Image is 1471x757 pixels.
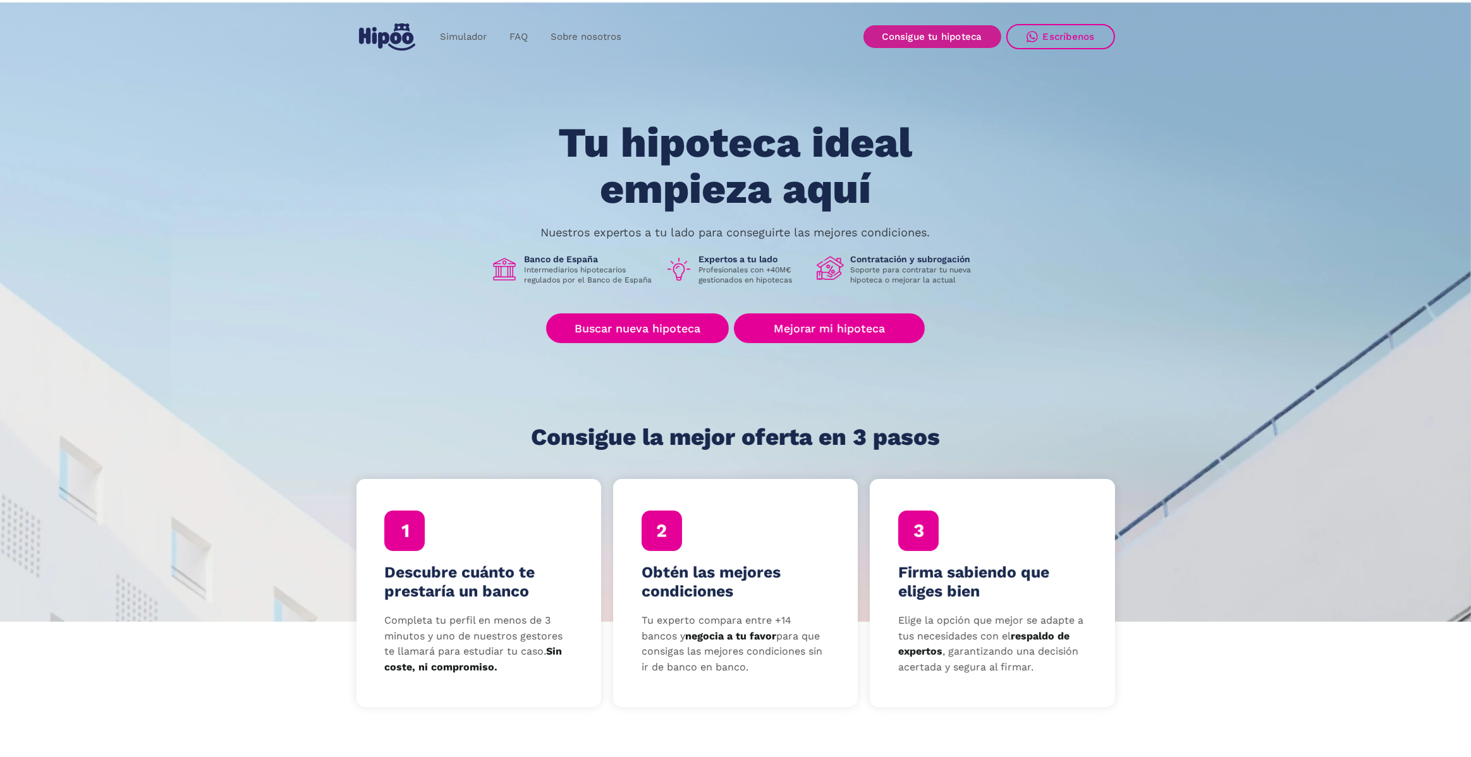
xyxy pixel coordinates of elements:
h1: Contratación y subrogación [851,253,981,265]
p: Intermediarios hipotecarios regulados por el Banco de España [525,265,655,285]
p: Nuestros expertos a tu lado para conseguirte las mejores condiciones. [541,227,931,238]
h4: Firma sabiendo que eliges bien [898,563,1087,601]
a: Sobre nosotros [539,25,633,49]
a: Buscar nueva hipoteca [546,313,729,343]
a: Escríbenos [1006,24,1115,49]
a: home [357,18,418,56]
p: Profesionales con +40M€ gestionados en hipotecas [699,265,807,285]
div: Escríbenos [1043,31,1095,42]
p: Completa tu perfil en menos de 3 minutos y uno de nuestros gestores te llamará para estudiar tu c... [384,613,573,675]
h1: Tu hipoteca ideal empieza aquí [496,120,975,212]
h1: Banco de España [525,253,655,265]
h1: Consigue la mejor oferta en 3 pasos [531,425,940,450]
h4: Descubre cuánto te prestaría un banco [384,563,573,601]
p: Tu experto compara entre +14 bancos y para que consigas las mejores condiciones sin ir de banco e... [642,613,830,675]
a: FAQ [498,25,539,49]
strong: negocia a tu favor [685,630,776,642]
strong: Sin coste, ni compromiso. [384,645,562,673]
a: Simulador [429,25,498,49]
h1: Expertos a tu lado [699,253,807,265]
a: Mejorar mi hipoteca [734,313,924,343]
h4: Obtén las mejores condiciones [642,563,830,601]
p: Soporte para contratar tu nueva hipoteca o mejorar la actual [851,265,981,285]
p: Elige la opción que mejor se adapte a tus necesidades con el , garantizando una decisión acertada... [898,613,1087,675]
a: Consigue tu hipoteca [864,25,1001,48]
